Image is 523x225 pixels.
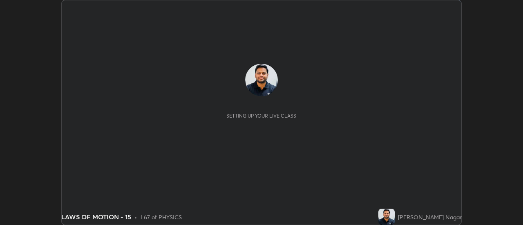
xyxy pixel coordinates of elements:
img: 9f4007268c7146d6abf57a08412929d2.jpg [378,209,395,225]
div: LAWS OF MOTION - 15 [61,212,131,222]
div: • [134,213,137,221]
div: [PERSON_NAME] Nagar [398,213,462,221]
div: L67 of PHYSICS [141,213,182,221]
img: 9f4007268c7146d6abf57a08412929d2.jpg [245,64,278,96]
div: Setting up your live class [226,113,296,119]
